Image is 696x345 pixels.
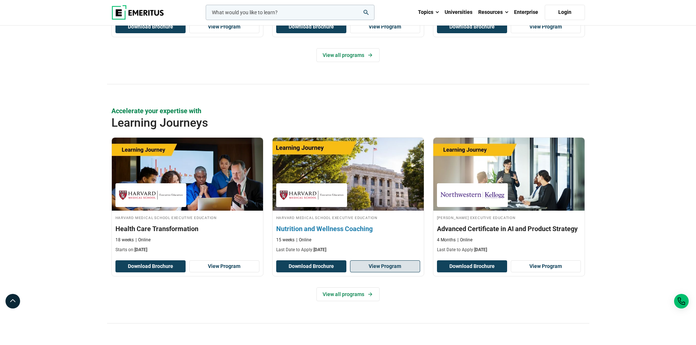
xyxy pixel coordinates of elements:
[457,237,472,243] p: Online
[313,247,326,252] span: [DATE]
[437,237,456,243] p: 4 Months
[115,237,134,243] p: 18 weeks
[276,237,294,243] p: 15 weeks
[111,106,585,115] p: Accelerate your expertise with
[280,187,343,203] img: Harvard Medical School Executive Education
[111,115,537,130] h2: Learning Journeys
[474,247,487,252] span: [DATE]
[115,247,259,253] p: Starts on:
[433,138,585,211] img: Advanced Certificate in AI and Product Strategy | Online AI and Machine Learning Course
[115,21,186,33] button: Download Brochure
[189,260,259,273] a: View Program
[276,224,420,233] h3: Nutrition and Wellness Coaching
[437,214,581,221] h4: [PERSON_NAME] Executive Education
[511,21,581,33] a: View Program
[273,138,424,257] a: Healthcare Course by Harvard Medical School Executive Education - September 11, 2025 Harvard Medi...
[437,224,581,233] h3: Advanced Certificate in AI and Product Strategy
[276,247,420,253] p: Last Date to Apply:
[115,214,259,221] h4: Harvard Medical School Executive Education
[437,247,581,253] p: Last Date to Apply:
[265,134,431,214] img: Nutrition and Wellness Coaching | Online Healthcare Course
[136,237,151,243] p: Online
[189,21,259,33] a: View Program
[316,287,380,301] a: View all programs
[296,237,311,243] p: Online
[316,48,380,62] a: View all programs
[112,138,263,257] a: Healthcare Course by Harvard Medical School Executive Education - October 9, 2025 Harvard Medical...
[206,5,374,20] input: woocommerce-product-search-field-0
[437,260,507,273] button: Download Brochure
[134,247,147,252] span: [DATE]
[441,187,504,203] img: Kellogg Executive Education
[115,224,259,233] h3: Health Care Transformation
[437,21,507,33] button: Download Brochure
[350,260,420,273] a: View Program
[511,260,581,273] a: View Program
[276,21,346,33] button: Download Brochure
[119,187,183,203] img: Harvard Medical School Executive Education
[545,5,585,20] a: Login
[115,260,186,273] button: Download Brochure
[276,260,346,273] button: Download Brochure
[350,21,420,33] a: View Program
[433,138,585,257] a: AI and Machine Learning Course by Kellogg Executive Education - September 11, 2025 Kellogg Execut...
[276,214,420,221] h4: Harvard Medical School Executive Education
[112,138,263,211] img: Health Care Transformation | Online Healthcare Course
